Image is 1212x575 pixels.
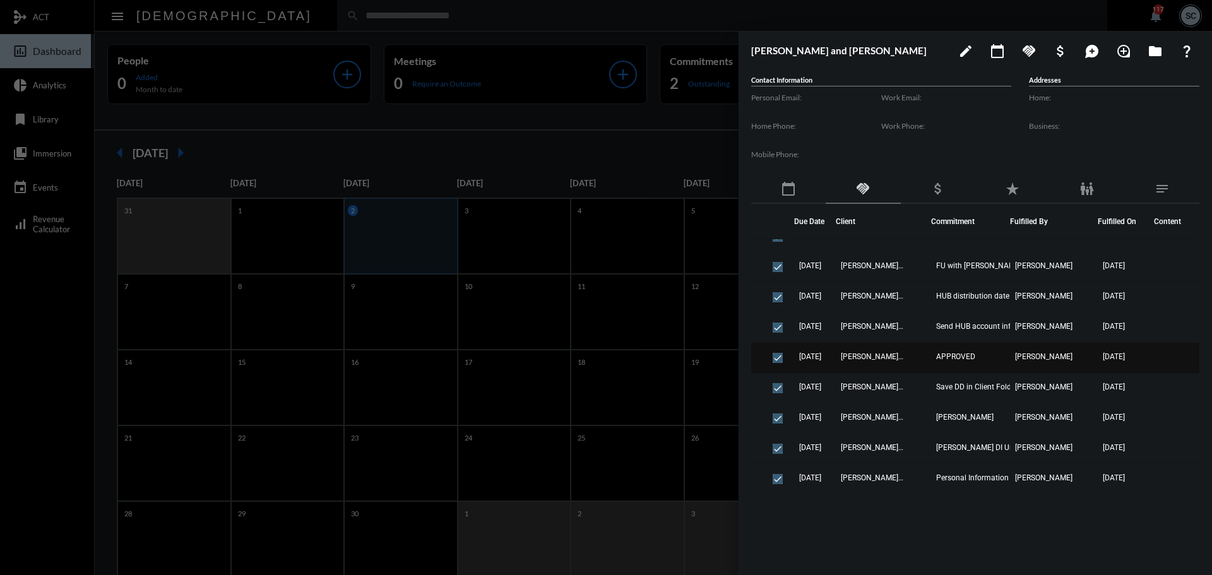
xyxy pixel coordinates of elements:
span: [PERSON_NAME] and [PERSON_NAME] [841,443,904,452]
th: Content [1148,204,1199,239]
th: Commitment [931,204,1010,239]
mat-icon: handshake [1021,44,1037,59]
h3: [PERSON_NAME] and [PERSON_NAME] [751,45,947,56]
label: Home: [1029,93,1199,102]
span: [DATE] [1103,382,1125,391]
span: [DATE] [1103,443,1125,452]
mat-icon: attach_money [930,181,946,196]
button: Add Business [1048,38,1073,63]
h5: Contact Information [751,76,1011,86]
mat-icon: folder [1148,44,1163,59]
button: What If? [1174,38,1199,63]
span: [DATE] [799,261,821,270]
span: [DATE] [1103,322,1125,331]
span: [DATE] [799,473,821,482]
mat-icon: question_mark [1179,44,1194,59]
h5: Addresses [1029,76,1199,86]
button: Add Mention [1079,38,1105,63]
label: Business: [1029,121,1199,131]
span: [DATE] [1103,413,1125,422]
th: Due Date [794,204,836,239]
mat-icon: loupe [1116,44,1131,59]
span: [DATE] [799,382,821,391]
span: [PERSON_NAME] and [PERSON_NAME] [841,413,904,422]
span: APPROVED [936,352,975,361]
span: [PERSON_NAME] [1015,413,1072,422]
span: [PERSON_NAME] [1015,382,1072,391]
span: Save DD in Client Folder and LBS [936,382,1047,391]
span: HUB distribution date change [936,292,1037,300]
button: Add Introduction [1111,38,1136,63]
th: Fulfilled On [1098,204,1148,239]
span: [PERSON_NAME] [1015,443,1072,452]
span: [DATE] [799,322,821,331]
mat-icon: handshake [855,181,870,196]
span: [PERSON_NAME] [1015,322,1072,331]
button: Add meeting [985,38,1010,63]
button: Archives [1143,38,1168,63]
span: [DATE] [1103,292,1125,300]
span: [DATE] [799,443,821,452]
span: FU with [PERSON_NAME] [DATE] on the [PERSON_NAME] [PERSON_NAME] Call [936,261,1062,270]
span: [PERSON_NAME] and [PERSON_NAME] [841,292,904,300]
span: [PERSON_NAME] [1015,261,1072,270]
mat-icon: edit [958,44,973,59]
span: [DATE] [1103,473,1125,482]
span: [DATE] [1103,352,1125,361]
button: Add Commitment [1016,38,1042,63]
label: Personal Email: [751,93,881,102]
label: Work Email: [881,93,1011,102]
span: [PERSON_NAME] and [PERSON_NAME] [841,322,904,331]
span: [PERSON_NAME] and [PERSON_NAME] [841,352,904,361]
mat-icon: star_rate [1005,181,1020,196]
span: Personal Information Worksheet [936,473,1047,482]
th: Client [836,204,931,239]
span: [DATE] [1103,261,1125,270]
mat-icon: notes [1155,181,1170,196]
span: [DATE] [799,413,821,422]
th: Fulfilled By [1010,204,1098,239]
span: [PERSON_NAME] [1015,292,1072,300]
mat-icon: family_restroom [1079,181,1095,196]
mat-icon: attach_money [1053,44,1068,59]
span: Send HUB account info [936,322,1015,331]
mat-icon: calendar_today [990,44,1005,59]
span: [PERSON_NAME] [1015,352,1072,361]
span: [PERSON_NAME] and [PERSON_NAME] [841,382,904,391]
span: [PERSON_NAME] DI Underwriting [936,443,1048,452]
label: Home Phone: [751,121,881,131]
span: [DATE] [799,352,821,361]
span: [DATE] [799,292,821,300]
button: edit person [953,38,978,63]
label: Mobile Phone: [751,150,881,159]
span: [PERSON_NAME] [936,413,994,422]
span: [PERSON_NAME] and [PERSON_NAME] [841,261,904,270]
span: [PERSON_NAME] and [PERSON_NAME] [841,473,904,482]
mat-icon: calendar_today [781,181,796,196]
span: [PERSON_NAME] [1015,473,1072,482]
label: Work Phone: [881,121,1011,131]
mat-icon: maps_ugc [1084,44,1100,59]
